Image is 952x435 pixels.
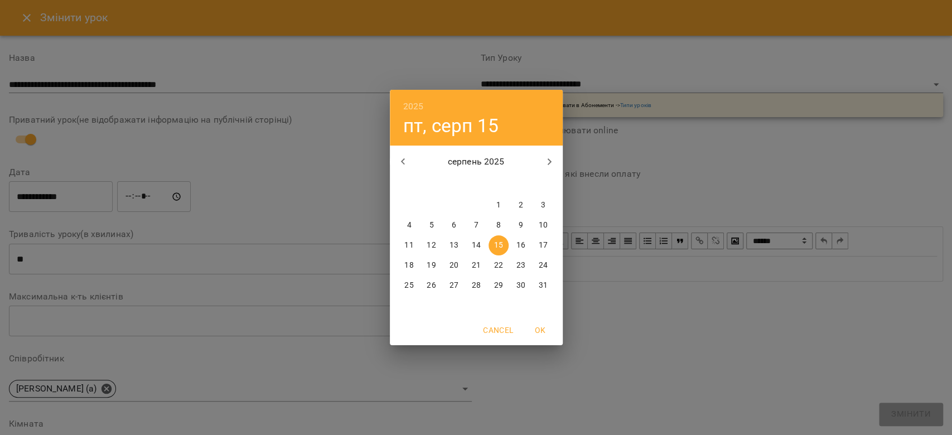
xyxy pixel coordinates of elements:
[494,240,502,251] p: 15
[516,240,525,251] p: 16
[496,200,500,211] p: 1
[518,220,523,231] p: 9
[483,323,513,337] span: Cancel
[511,195,531,215] button: 2
[489,275,509,296] button: 29
[471,280,480,291] p: 28
[489,235,509,255] button: 15
[404,260,413,271] p: 18
[471,260,480,271] p: 21
[444,275,464,296] button: 27
[422,235,442,255] button: 12
[449,280,458,291] p: 27
[466,255,486,275] button: 21
[494,260,502,271] p: 22
[449,260,458,271] p: 20
[538,240,547,251] p: 17
[429,220,433,231] p: 5
[533,215,553,235] button: 10
[479,320,518,340] button: Cancel
[466,178,486,190] span: чт
[489,178,509,190] span: пт
[403,99,424,114] button: 2025
[466,235,486,255] button: 14
[523,320,558,340] button: OK
[444,255,464,275] button: 20
[466,275,486,296] button: 28
[399,215,419,235] button: 4
[399,178,419,190] span: пн
[511,235,531,255] button: 16
[422,215,442,235] button: 5
[538,260,547,271] p: 24
[533,235,553,255] button: 17
[399,275,419,296] button: 25
[422,255,442,275] button: 19
[422,275,442,296] button: 26
[533,178,553,190] span: нд
[404,280,413,291] p: 25
[451,220,456,231] p: 6
[399,255,419,275] button: 18
[527,323,554,337] span: OK
[511,215,531,235] button: 9
[511,178,531,190] span: сб
[427,280,436,291] p: 26
[533,195,553,215] button: 3
[540,200,545,211] p: 3
[427,240,436,251] p: 12
[407,220,411,231] p: 4
[416,155,536,168] p: серпень 2025
[403,114,499,137] button: пт, серп 15
[473,220,478,231] p: 7
[471,240,480,251] p: 14
[538,220,547,231] p: 10
[399,235,419,255] button: 11
[533,275,553,296] button: 31
[496,220,500,231] p: 8
[538,280,547,291] p: 31
[449,240,458,251] p: 13
[422,178,442,190] span: вт
[444,235,464,255] button: 13
[518,200,523,211] p: 2
[404,240,413,251] p: 11
[516,260,525,271] p: 23
[489,215,509,235] button: 8
[511,275,531,296] button: 30
[444,178,464,190] span: ср
[511,255,531,275] button: 23
[489,255,509,275] button: 22
[466,215,486,235] button: 7
[533,255,553,275] button: 24
[427,260,436,271] p: 19
[444,215,464,235] button: 6
[494,280,502,291] p: 29
[516,280,525,291] p: 30
[489,195,509,215] button: 1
